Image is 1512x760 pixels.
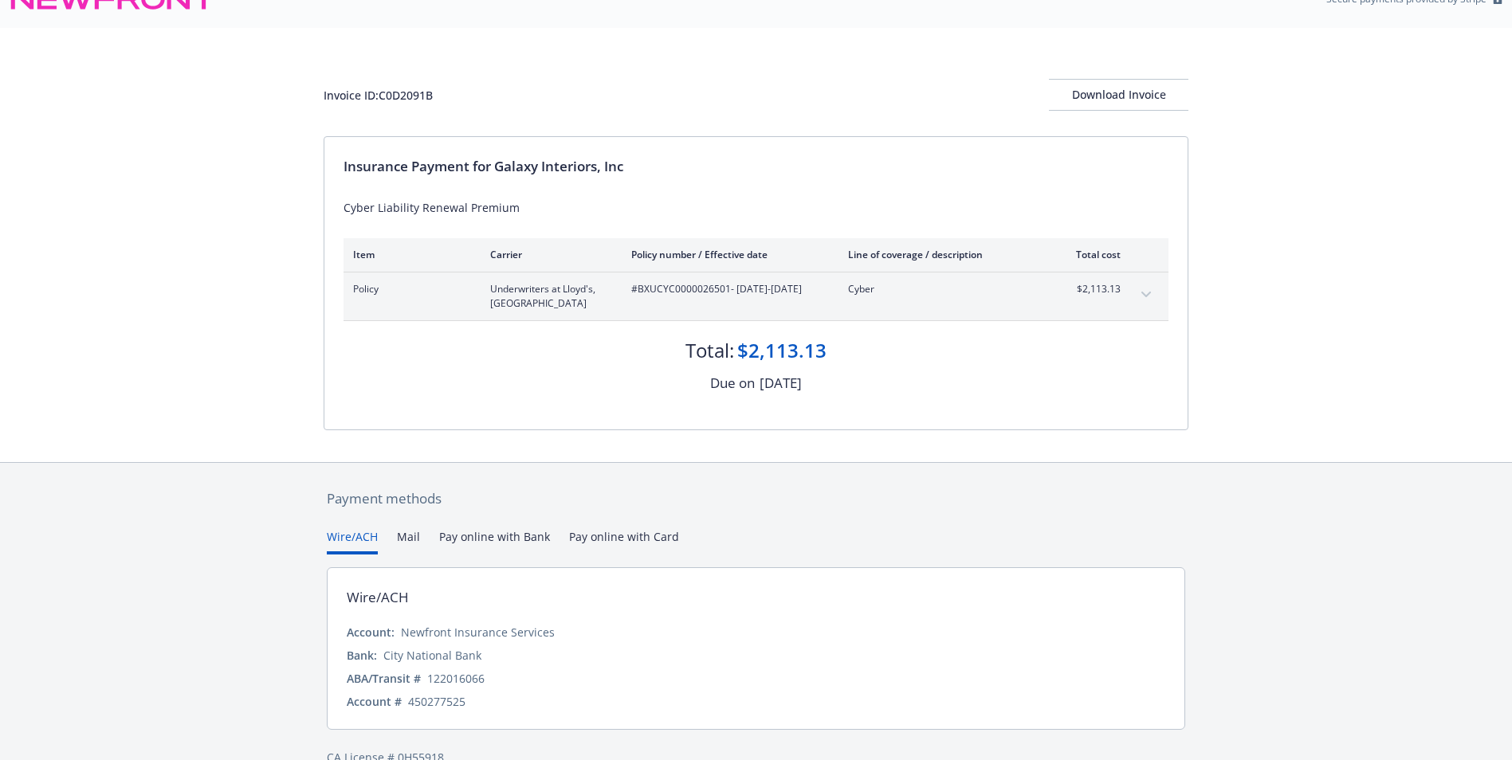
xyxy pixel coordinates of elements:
div: Line of coverage / description [848,248,1035,261]
div: Invoice ID: C0D2091B [324,87,433,104]
button: Pay online with Card [569,528,679,554]
div: PolicyUnderwriters at Lloyd's, [GEOGRAPHIC_DATA]#BXUCYC0000026501- [DATE]-[DATE]Cyber$2,113.13exp... [344,272,1168,320]
div: Payment methods [327,488,1185,509]
button: Wire/ACH [327,528,378,554]
div: [DATE] [760,373,802,394]
div: Download Invoice [1049,80,1188,110]
div: Total cost [1061,248,1121,261]
span: Cyber [848,282,1035,296]
div: Bank: [347,647,377,664]
div: Wire/ACH [347,587,409,608]
button: Pay online with Bank [439,528,550,554]
div: 122016066 [427,670,485,687]
div: Carrier [490,248,606,261]
span: #BXUCYC0000026501 - [DATE]-[DATE] [631,282,823,296]
span: $2,113.13 [1061,282,1121,296]
div: Due on [710,373,755,394]
span: Underwriters at Lloyd's, [GEOGRAPHIC_DATA] [490,282,606,311]
div: Newfront Insurance Services [401,624,555,641]
div: Cyber Liability Renewal Premium [344,199,1168,216]
span: Policy [353,282,465,296]
button: expand content [1133,282,1159,308]
div: 450277525 [408,693,465,710]
div: City National Bank [383,647,481,664]
button: Download Invoice [1049,79,1188,111]
div: Account # [347,693,402,710]
div: $2,113.13 [737,337,827,364]
div: Insurance Payment for Galaxy Interiors, Inc [344,156,1168,177]
button: Mail [397,528,420,554]
div: ABA/Transit # [347,670,421,687]
div: Item [353,248,465,261]
div: Policy number / Effective date [631,248,823,261]
div: Account: [347,624,395,641]
div: Total: [685,337,734,364]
